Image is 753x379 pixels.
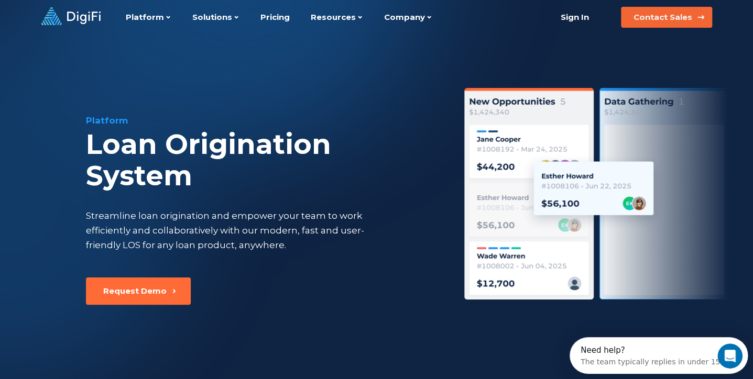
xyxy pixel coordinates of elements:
[634,12,692,23] div: Contact Sales
[621,7,712,28] button: Contact Sales
[86,129,438,192] div: Loan Origination System
[86,114,438,127] div: Platform
[717,343,743,369] iframe: Intercom live chat
[570,337,748,374] iframe: Intercom live chat discovery launcher
[11,17,158,28] div: The team typically replies in under 15m
[86,208,384,252] div: Streamline loan origination and empower your team to work efficiently and collaboratively with ou...
[11,9,158,17] div: Need help?
[103,286,167,296] div: Request Demo
[86,277,191,305] button: Request Demo
[4,4,189,33] div: Open Intercom Messenger
[548,7,602,28] a: Sign In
